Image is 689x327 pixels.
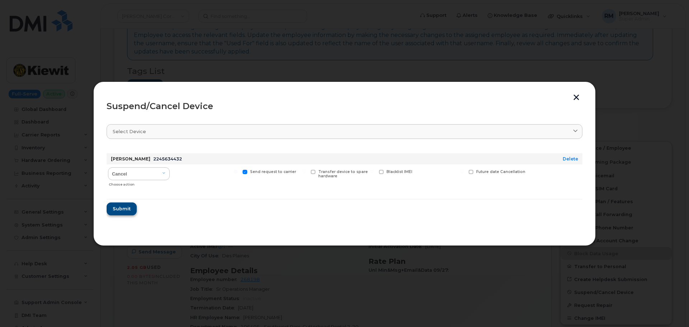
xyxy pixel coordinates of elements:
[107,202,137,215] button: Submit
[460,170,464,173] input: Future date Cancellation
[234,170,238,173] input: Send request to carrier
[111,156,150,162] strong: [PERSON_NAME]
[658,296,684,322] iframe: Messenger Launcher
[250,169,296,174] span: Send request to carrier
[563,156,578,162] a: Delete
[318,169,368,179] span: Transfer device to spare hardware
[370,170,374,173] input: Blacklist IMEI
[386,169,412,174] span: Blacklist IMEI
[109,179,170,187] div: Choose action
[476,169,525,174] span: Future date Cancellation
[113,128,146,135] span: Select device
[302,170,306,173] input: Transfer device to spare hardware
[107,124,582,139] a: Select device
[107,102,582,111] div: Suspend/Cancel Device
[153,156,182,162] span: 2245634432
[113,205,131,212] span: Submit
